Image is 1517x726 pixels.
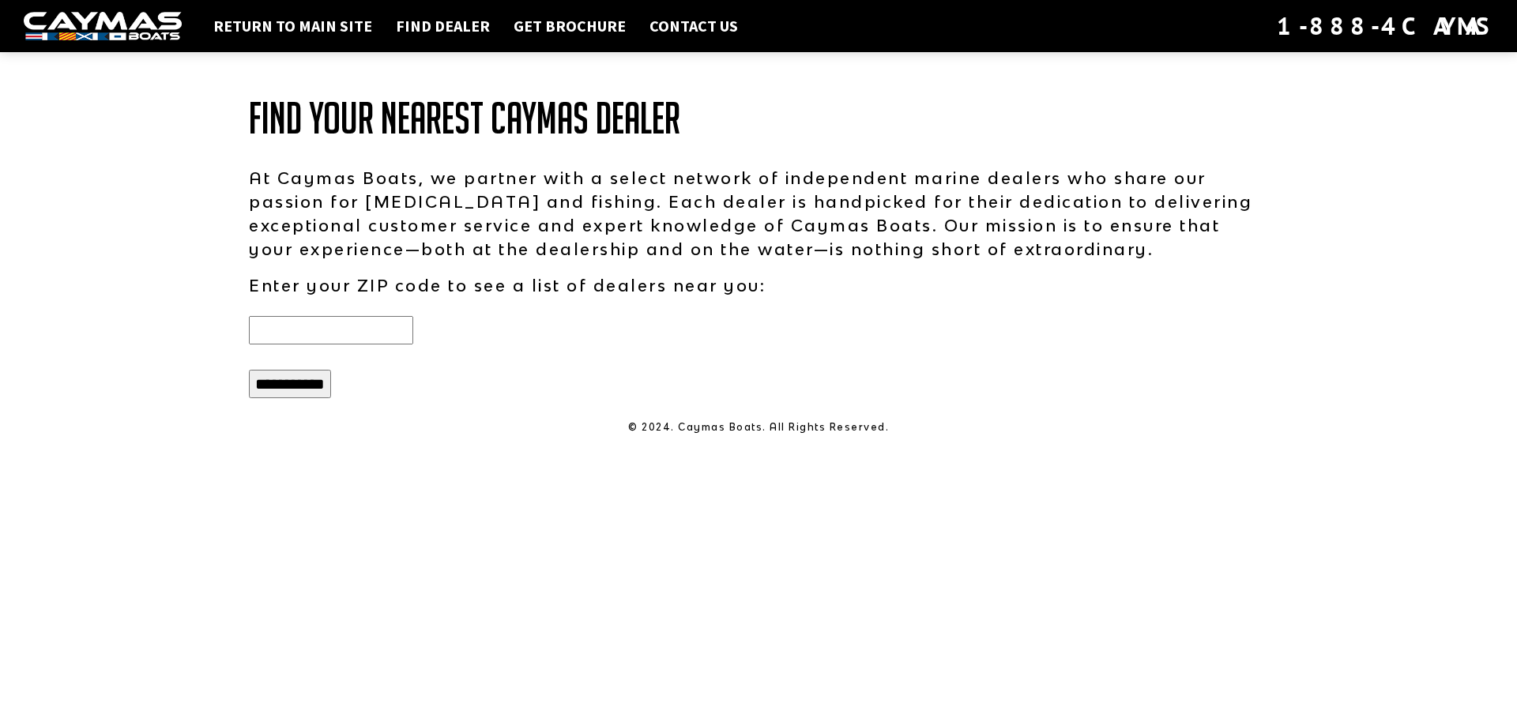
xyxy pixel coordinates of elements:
a: Find Dealer [388,16,498,36]
p: © 2024. Caymas Boats. All Rights Reserved. [249,420,1268,434]
h1: Find Your Nearest Caymas Dealer [249,95,1268,142]
p: At Caymas Boats, we partner with a select network of independent marine dealers who share our pas... [249,166,1268,261]
div: 1-888-4CAYMAS [1277,9,1493,43]
a: Get Brochure [506,16,634,36]
a: Contact Us [642,16,746,36]
a: Return to main site [205,16,380,36]
img: white-logo-c9c8dbefe5ff5ceceb0f0178aa75bf4bb51f6bca0971e226c86eb53dfe498488.png [24,12,182,41]
p: Enter your ZIP code to see a list of dealers near you: [249,273,1268,297]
